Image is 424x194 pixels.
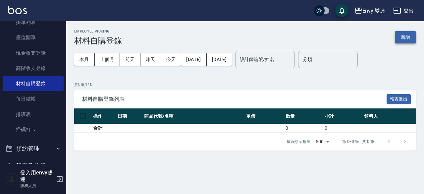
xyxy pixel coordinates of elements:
[387,94,411,104] button: 報表匯出
[82,96,387,102] span: 材料自購登錄列表
[142,108,244,124] th: 商品代號/名稱
[352,4,388,18] button: Envy 雙連
[391,5,416,17] button: 登出
[20,183,54,189] p: 服務人員
[74,82,416,88] p: 共 0 筆, 1 / 0
[3,157,64,174] button: 報表及分析
[20,169,54,183] h5: 登入用envy雙連
[3,15,64,30] a: 掛單列表
[323,108,362,124] th: 小計
[284,108,323,124] th: 數量
[3,107,64,122] a: 排班表
[395,34,416,40] a: 新增
[74,53,95,66] button: 本月
[120,53,140,66] button: 前天
[3,91,64,106] a: 每日結帳
[95,53,120,66] button: 上個月
[181,53,206,66] button: [DATE]
[116,108,142,124] th: 日期
[362,7,386,15] div: Envy 雙連
[91,108,116,124] th: 操作
[91,124,116,133] td: 合計
[362,108,416,124] th: 領料人
[3,140,64,157] button: 預約管理
[3,76,64,91] a: 材料自購登錄
[74,29,122,33] h2: Employee Picking
[3,61,64,76] a: 高階收支登錄
[395,31,416,43] button: 新增
[244,108,284,124] th: 單價
[335,4,348,17] button: save
[207,53,232,66] button: [DATE]
[8,6,27,14] img: Logo
[284,124,323,133] td: 0
[313,133,332,151] div: 500
[3,122,64,137] a: 掃碼打卡
[287,139,310,145] p: 每頁顯示數量
[140,53,161,66] button: 昨天
[3,45,64,61] a: 現金收支登錄
[74,36,122,45] h3: 材料自購登錄
[161,53,181,66] button: 今天
[5,172,19,186] img: Person
[323,124,362,133] td: 0
[387,96,411,102] a: 報表匯出
[342,139,374,145] p: 第 0–0 筆 共 0 筆
[3,30,64,45] a: 座位開單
